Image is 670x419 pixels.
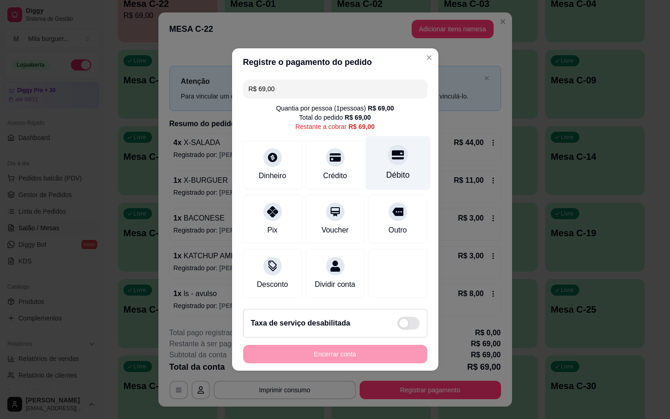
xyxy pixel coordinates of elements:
div: Crédito [323,170,347,181]
header: Registre o pagamento do pedido [232,48,438,76]
div: R$ 69,00 [345,113,371,122]
div: Dinheiro [259,170,286,181]
div: R$ 69,00 [368,104,394,113]
div: Quantia por pessoa ( 1 pessoas) [276,104,394,113]
h2: Taxa de serviço desabilitada [251,318,350,329]
div: Pix [267,225,277,236]
div: R$ 69,00 [349,122,375,131]
div: Total do pedido [299,113,371,122]
button: Close [422,50,437,65]
div: Dividir conta [315,279,355,290]
div: Voucher [321,225,349,236]
div: Restante a cobrar [295,122,374,131]
div: Outro [388,225,407,236]
div: Desconto [257,279,288,290]
input: Ex.: hambúrguer de cordeiro [249,80,422,98]
div: Débito [386,169,409,181]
